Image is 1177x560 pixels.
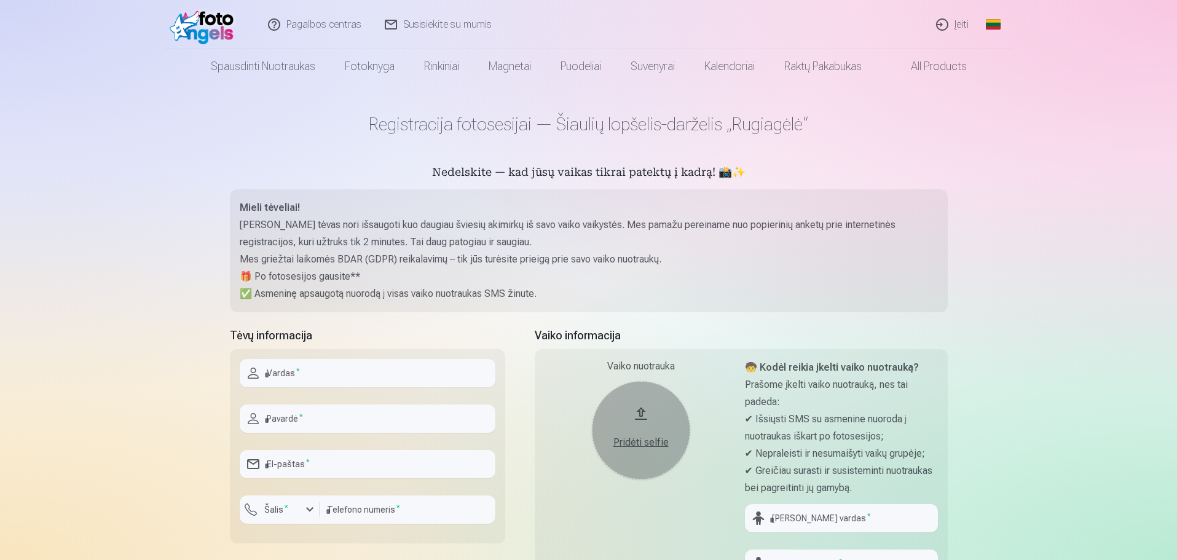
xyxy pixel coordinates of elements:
strong: Mieli tėveliai! [240,202,300,213]
label: Šalis [259,503,293,516]
h5: Vaiko informacija [535,327,948,344]
a: Suvenyrai [616,49,690,84]
img: /fa2 [170,5,240,44]
p: [PERSON_NAME] tėvas nori išsaugoti kuo daugiau šviesių akimirkų iš savo vaiko vaikystės. Mes pama... [240,216,938,251]
p: ✔ Išsiųsti SMS su asmenine nuoroda į nuotraukas iškart po fotosesijos; [745,411,938,445]
p: ✔ Nepraleisti ir nesumaišyti vaikų grupėje; [745,445,938,462]
a: All products [876,49,982,84]
button: Pridėti selfie [592,381,690,479]
strong: 🧒 Kodėl reikia įkelti vaiko nuotrauką? [745,361,919,373]
p: 🎁 Po fotosesijos gausite** [240,268,938,285]
div: Vaiko nuotrauka [545,359,738,374]
a: Magnetai [474,49,546,84]
a: Fotoknyga [330,49,409,84]
p: Prašome įkelti vaiko nuotrauką, nes tai padeda: [745,376,938,411]
a: Raktų pakabukas [770,49,876,84]
button: Šalis* [240,495,320,524]
p: ✅ Asmeninę apsaugotą nuorodą į visas vaiko nuotraukas SMS žinute. [240,285,938,302]
h1: Registracija fotosesijai — Šiaulių lopšelis-darželis „Rugiagėlė“ [230,113,948,135]
a: Kalendoriai [690,49,770,84]
p: Mes griežtai laikomės BDAR (GDPR) reikalavimų – tik jūs turėsite prieigą prie savo vaiko nuotraukų. [240,251,938,268]
a: Rinkiniai [409,49,474,84]
div: Pridėti selfie [604,435,678,450]
p: ✔ Greičiau surasti ir susisteminti nuotraukas bei pagreitinti jų gamybą. [745,462,938,497]
h5: Tėvų informacija [230,327,505,344]
h5: Nedelskite — kad jūsų vaikas tikrai patektų į kadrą! 📸✨ [230,165,948,182]
a: Spausdinti nuotraukas [196,49,330,84]
a: Puodeliai [546,49,616,84]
